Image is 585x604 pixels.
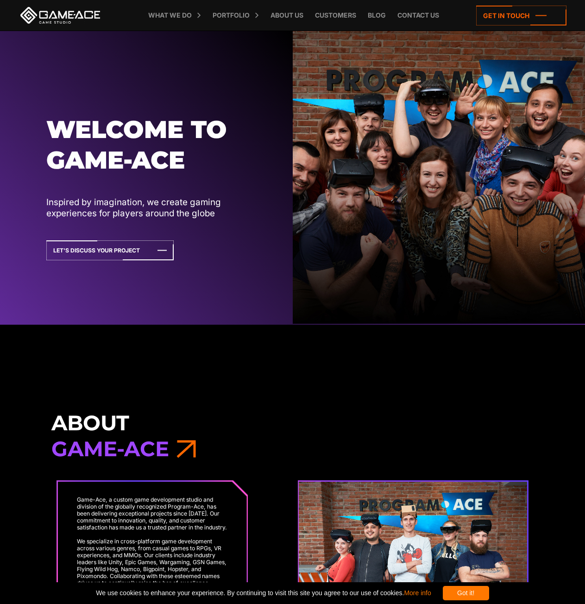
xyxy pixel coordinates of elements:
[51,436,169,461] span: Game-Ace
[96,586,431,600] span: We use cookies to enhance your experience. By continuing to visit this site you agree to our use ...
[404,589,431,597] a: More info
[77,538,228,586] p: We specialize in cross-platform game development across various genres, from casual games to RPGs...
[46,240,174,260] a: Let's Discuss Your Project
[51,410,534,462] h3: About
[77,496,228,531] p: Game-Ace, a custom game development studio and division of the globally recognized Program-Ace, h...
[476,6,566,25] a: Get in touch
[46,114,265,175] h1: Welcome to Game-ace
[443,586,489,600] div: Got it!
[46,197,265,219] p: Inspired by imagination, we create gaming experiences for players around the globe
